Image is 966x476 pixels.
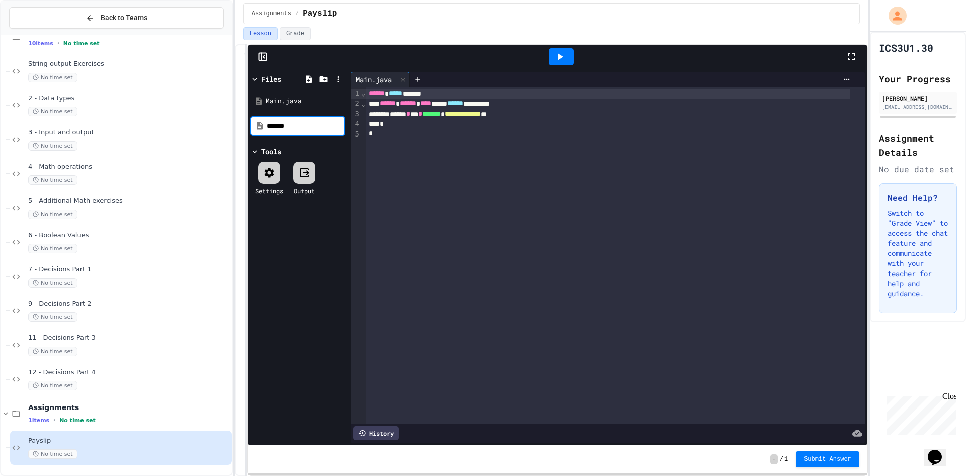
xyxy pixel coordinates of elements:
span: 12 - Decisions Part 4 [28,368,230,377]
span: 9 - Decisions Part 2 [28,300,230,308]
span: Assignments [28,403,230,412]
p: Switch to "Grade View" to access the chat feature and communicate with your teacher for help and ... [888,208,948,299]
div: My Account [878,4,909,27]
span: • [53,416,55,424]
span: No time set [28,244,77,253]
h2: Assignment Details [879,131,957,159]
div: Main.java [266,96,344,106]
span: / [780,455,783,463]
span: - [770,454,778,464]
span: Submit Answer [804,455,851,463]
span: 10 items [28,40,53,47]
div: 4 [351,119,361,129]
div: Main.java [351,74,397,85]
div: 3 [351,109,361,119]
div: History [353,426,399,440]
button: Back to Teams [9,7,224,29]
span: No time set [28,141,77,151]
span: / [295,10,299,18]
span: Assignments [252,10,291,18]
button: Grade [280,27,311,40]
div: 2 [351,99,361,109]
span: Fold line [361,89,366,97]
div: Chat with us now!Close [4,4,69,64]
span: No time set [28,73,77,82]
span: • [57,39,59,47]
span: 1 items [28,417,49,424]
span: No time set [63,40,100,47]
span: 7 - Decisions Part 1 [28,265,230,274]
span: 4 - Math operations [28,163,230,171]
button: Submit Answer [796,451,859,467]
iframe: chat widget [924,436,956,466]
span: No time set [28,107,77,116]
span: Back to Teams [101,13,147,23]
span: Payslip [28,437,230,445]
span: No time set [28,175,77,185]
span: 11 - Decisions Part 3 [28,334,230,343]
span: No time set [28,312,77,322]
span: No time set [28,347,77,356]
div: [PERSON_NAME] [882,94,954,103]
span: No time set [28,381,77,390]
span: 3 - Input and output [28,128,230,137]
div: Tools [261,146,281,157]
h1: ICS3U1.30 [879,41,933,55]
div: Settings [255,186,283,195]
span: No time set [28,449,77,459]
span: No time set [28,278,77,288]
div: 1 [351,89,361,99]
iframe: chat widget [882,392,956,435]
span: Fold line [361,100,366,108]
div: Output [294,186,315,195]
div: [EMAIL_ADDRESS][DOMAIN_NAME] [882,103,954,111]
span: No time set [28,210,77,219]
button: Lesson [243,27,278,40]
div: 5 [351,129,361,140]
span: 2 - Data types [28,94,230,103]
span: 1 [784,455,788,463]
h3: Need Help? [888,192,948,204]
div: Files [261,74,281,84]
span: No time set [59,417,96,424]
h2: Your Progress [879,72,957,86]
span: 5 - Additional Math exercises [28,197,230,206]
span: 6 - Boolean Values [28,231,230,240]
span: Payslip [303,8,337,20]
div: Main.java [351,72,410,87]
div: No due date set [879,163,957,175]
span: String output Exercises [28,60,230,69]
